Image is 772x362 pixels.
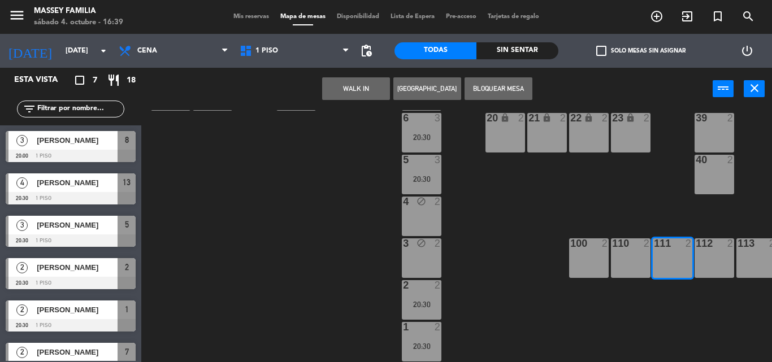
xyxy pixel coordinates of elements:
div: 40 [696,155,696,165]
span: 8 [125,133,129,147]
div: 3 [435,155,441,165]
div: 3 [403,238,404,248]
div: 4 [403,197,404,207]
div: 1 [403,322,404,332]
div: 22 [570,113,571,123]
span: 7 [93,74,97,87]
div: 2 [644,113,650,123]
i: block [417,197,426,206]
span: 4 [16,177,28,189]
div: 39 [696,113,696,123]
div: 2 [644,238,650,248]
div: 2 [602,113,609,123]
span: 3 [16,135,28,146]
span: 13 [123,176,131,189]
div: 2 [686,238,692,248]
div: 2 [727,113,734,123]
span: [PERSON_NAME] [37,261,118,273]
button: [GEOGRAPHIC_DATA] [393,77,461,100]
div: 100 [570,238,571,248]
span: 7 [125,345,129,359]
span: 1 [125,303,129,316]
span: 2 [16,347,28,358]
div: 20:30 [402,133,441,141]
span: Pre-acceso [440,14,482,20]
i: close [748,81,761,95]
div: 2 [435,238,441,248]
i: arrow_drop_down [97,44,110,58]
span: Lista de Espera [385,14,440,20]
div: Todas [394,42,476,59]
div: MASSEY FAMILIA [34,6,123,17]
span: 1 PISO [255,47,278,55]
button: Bloquear Mesa [465,77,532,100]
span: Mis reservas [228,14,275,20]
span: [PERSON_NAME] [37,177,118,189]
div: 112 [696,238,696,248]
span: 2 [125,260,129,274]
span: [PERSON_NAME] [37,219,118,231]
div: 110 [612,238,613,248]
div: 20:30 [402,175,441,183]
i: turned_in_not [711,10,725,23]
i: lock [626,113,635,123]
div: 20:30 [402,300,441,308]
div: 6 [403,113,404,123]
i: add_circle_outline [650,10,663,23]
div: 23 [612,113,613,123]
button: menu [8,7,25,28]
i: power_input [717,81,730,95]
div: 2 [403,280,404,290]
i: lock [500,113,510,123]
i: menu [8,7,25,24]
div: 3 [435,113,441,123]
i: lock [584,113,593,123]
div: Sin sentar [476,42,558,59]
span: 2 [16,262,28,273]
span: Mapa de mesas [275,14,331,20]
span: check_box_outline_blank [596,46,606,56]
i: block [417,238,426,248]
span: [PERSON_NAME] [37,304,118,316]
span: Cena [137,47,157,55]
span: 2 [16,304,28,316]
span: 3 [16,220,28,231]
span: Tarjetas de regalo [482,14,545,20]
div: 2 [602,238,609,248]
span: [PERSON_NAME] [37,134,118,146]
div: 2 [518,113,525,123]
i: power_settings_new [740,44,754,58]
div: 2 [727,238,734,248]
div: 2 [435,280,441,290]
span: 18 [127,74,136,87]
span: [PERSON_NAME] [37,346,118,358]
div: Esta vista [6,73,81,87]
div: 5 [403,155,404,165]
i: filter_list [23,102,36,116]
input: Filtrar por nombre... [36,103,124,115]
div: 2 [727,155,734,165]
div: 2 [435,322,441,332]
span: Disponibilidad [331,14,385,20]
label: Solo mesas sin asignar [596,46,686,56]
button: close [744,80,765,97]
i: exit_to_app [680,10,694,23]
div: 20:30 [402,342,441,350]
div: 2 [560,113,567,123]
div: sábado 4. octubre - 16:39 [34,17,123,28]
i: crop_square [73,73,86,87]
button: power_input [713,80,734,97]
span: pending_actions [359,44,373,58]
div: 2 [435,197,441,207]
div: 111 [654,238,654,248]
button: WALK IN [322,77,390,100]
i: search [741,10,755,23]
span: 5 [125,218,129,232]
i: restaurant [107,73,120,87]
i: lock [542,113,552,123]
